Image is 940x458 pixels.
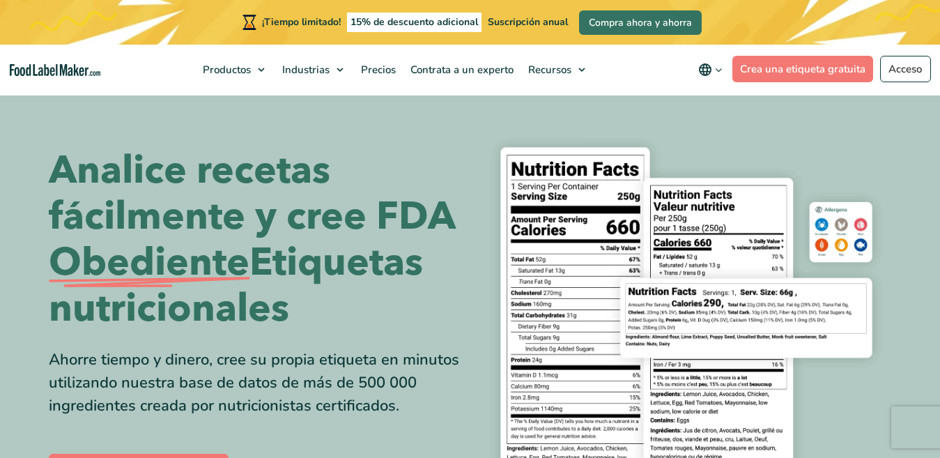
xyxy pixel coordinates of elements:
font: Precios [361,63,396,77]
font: Acceso [888,62,922,76]
font: Contrata a un experto [410,63,514,77]
font: Productos [203,63,251,77]
font: Obediente [49,236,249,289]
font: Compra ahora y ahorra [589,16,692,29]
font: Industrias [282,63,330,77]
a: Productos [196,45,272,95]
a: Acceso [880,56,931,82]
font: Suscripción anual [488,15,568,29]
font: Recursos [528,63,571,77]
a: Precios [354,45,400,95]
font: ¡Tiempo limitado! [262,15,341,29]
font: Crea una etiqueta gratuita [740,62,865,76]
font: Analice recetas fácilmente y cree FDA [49,144,456,243]
font: Ahorre tiempo y dinero, cree su propia etiqueta en minutos utilizando nuestra base de datos de má... [49,349,459,416]
a: Contrata a un experto [403,45,518,95]
font: 15% de descuento adicional [350,15,478,29]
a: Recursos [521,45,592,95]
a: Crea una etiqueta gratuita [732,56,874,82]
a: Compra ahora y ahorra [579,10,702,35]
a: Industrias [275,45,350,95]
